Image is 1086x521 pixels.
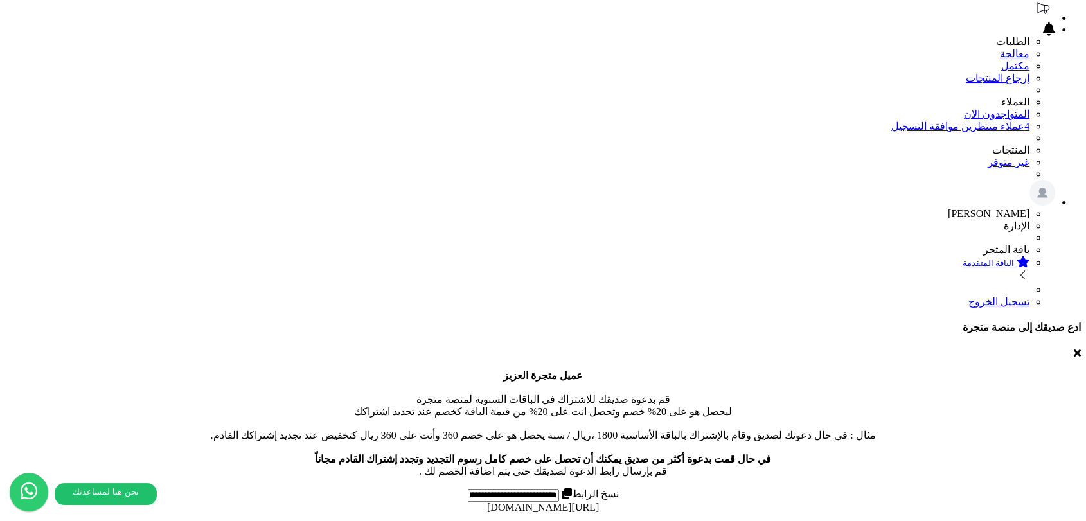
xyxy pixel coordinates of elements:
b: في حال قمت بدعوة أكثر من صديق يمكنك أن تحصل على خصم كامل رسوم التجديد وتجدد إشتراك القادم مجاناً [315,454,771,464]
li: العملاء [5,96,1029,108]
a: إرجاع المنتجات [966,73,1029,84]
li: المنتجات [5,144,1029,156]
label: نسخ الرابط [559,488,619,499]
a: تحديثات المنصة [1029,12,1055,23]
li: باقة المتجر [5,243,1029,256]
span: 4 [1024,121,1029,132]
a: مكتمل [1001,60,1029,71]
a: تسجيل الخروج [968,296,1029,307]
a: معالجة [5,48,1029,60]
li: الطلبات [5,35,1029,48]
a: الباقة المتقدمة [5,256,1029,284]
small: الباقة المتقدمة [963,258,1014,268]
h4: ادع صديقك إلى منصة متجرة [5,321,1081,333]
a: المتواجدون الان [964,109,1029,119]
li: الإدارة [5,220,1029,232]
a: غير متوفر [988,157,1029,168]
span: [PERSON_NAME] [948,208,1029,219]
b: عميل متجرة العزيز [503,370,583,381]
div: [URL][DOMAIN_NAME] [5,502,1081,513]
a: 4عملاء منتظرين موافقة التسجيل [891,121,1029,132]
p: قم بدعوة صديقك للاشتراك في الباقات السنوية لمنصة متجرة ليحصل هو على 20% خصم وتحصل انت على 20% من ... [5,369,1081,477]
